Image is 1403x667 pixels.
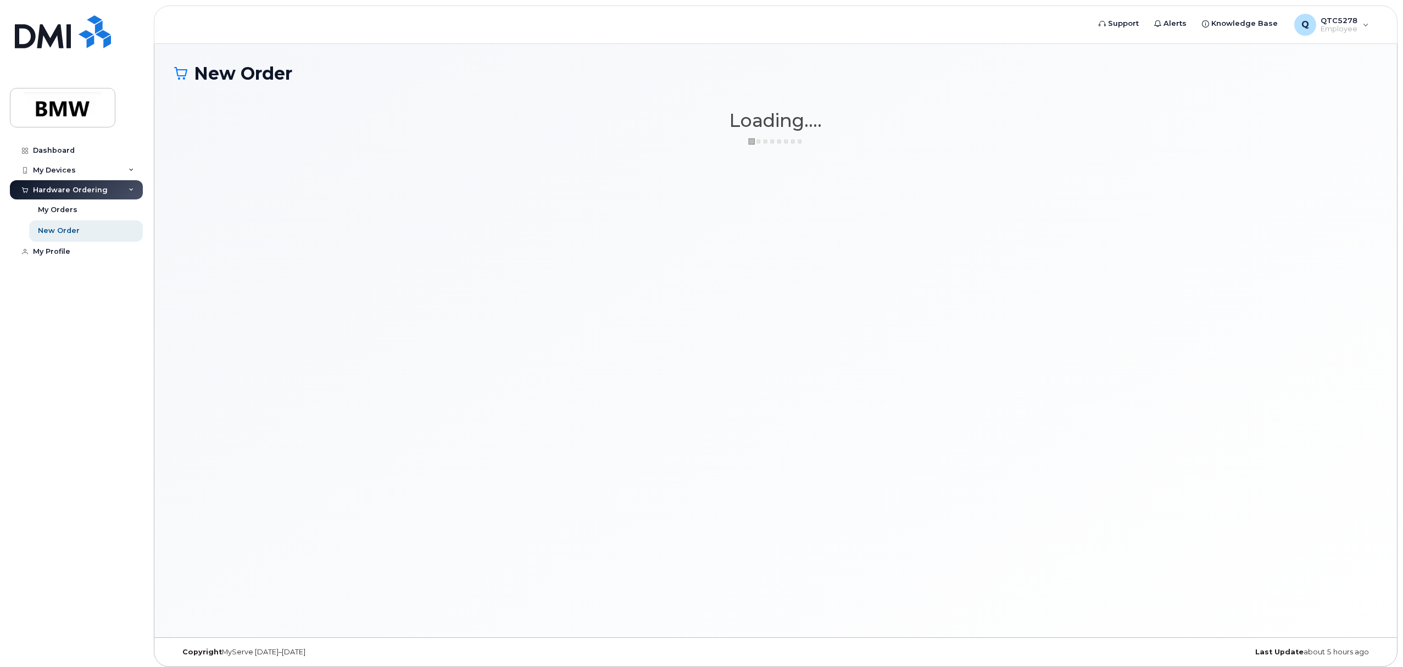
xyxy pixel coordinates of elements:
img: ajax-loader-3a6953c30dc77f0bf724df975f13086db4f4c1262e45940f03d1251963f1bf2e.gif [748,137,803,146]
div: about 5 hours ago [976,648,1377,657]
div: MyServe [DATE]–[DATE] [174,648,575,657]
h1: Loading.... [174,110,1377,130]
h1: New Order [174,64,1377,83]
strong: Copyright [182,648,222,656]
strong: Last Update [1255,648,1304,656]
